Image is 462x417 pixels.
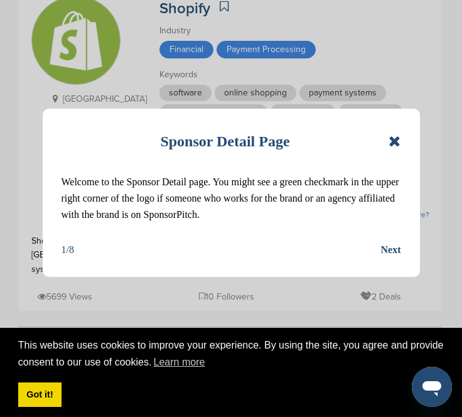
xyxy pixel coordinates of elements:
[151,353,207,372] a: learn more about cookies
[160,127,289,155] h1: Sponsor Detail Page
[18,338,444,372] span: This website uses cookies to improve your experience. By using the site, you agree and provide co...
[412,367,452,407] iframe: Button to launch messaging window
[381,242,401,258] button: Next
[62,242,74,258] div: 1/8
[62,174,401,223] p: Welcome to the Sponsor Detail page. You might see a green checkmark in the upper right corner of ...
[18,382,62,408] a: dismiss cookie message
